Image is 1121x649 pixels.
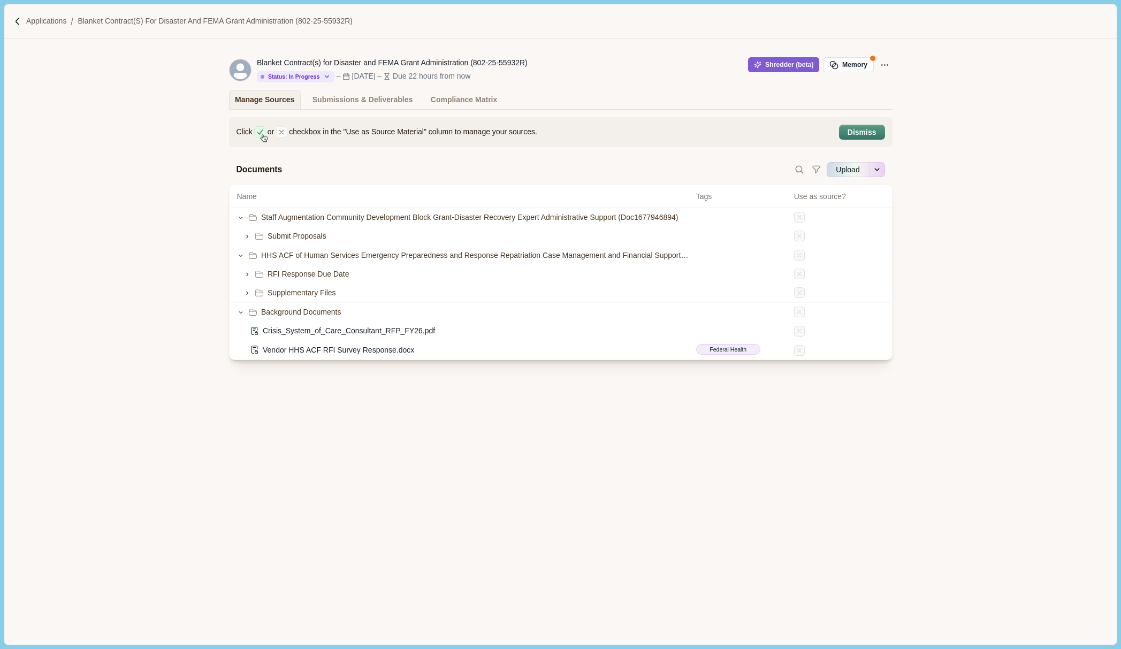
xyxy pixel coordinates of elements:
button: Federal Health [696,344,760,355]
a: Submissions & Deliverables [306,90,419,109]
span: Staff Augmentation Community Development Block Grant-Disaster Recovery Expert Administrative Supp... [261,212,678,223]
div: – [377,71,382,82]
span: Crisis_System_of_Care_Consultant_RFP_FY26.pdf [263,325,435,337]
span: Submit Proposals [268,231,326,242]
button: Dismiss [840,126,884,139]
a: Manage Sources [229,90,301,109]
a: Applications [26,16,67,27]
img: Forward slash icon [66,17,78,26]
a: Blanket Contract(s) for Disaster and FEMA Grant Administration (802-25-55932R) [78,16,353,27]
span: Federal Health [710,346,746,354]
img: Forward slash icon [13,17,22,26]
button: Application Actions [878,57,893,72]
div: – [337,71,341,82]
span: RFI Response Due Date [268,269,349,280]
svg: avatar [230,59,251,81]
span: HHS ACF of Human Services Emergency Preparedness and Response Repatriation Case Management and Fi... [261,250,689,261]
div: Submissions & Deliverables [312,90,413,109]
div: or checkbox in the "Use as Source Material" column to manage your sources. [237,126,832,138]
span: Tags [696,191,787,202]
span: Background Documents [261,307,341,318]
button: Status: In Progress [257,71,334,82]
span: Name [237,191,257,202]
button: Shredder (beta) [748,57,819,72]
span: Documents [237,163,283,177]
div: Compliance Matrix [431,90,497,109]
a: Compliance Matrix [424,90,503,109]
span: Use as source? [794,191,846,202]
div: Status: In Progress [261,73,319,80]
span: Supplementary Files [268,287,336,299]
span: Vendor HHS ACF RFI Survey Response.docx [263,345,414,356]
div: [DATE] [352,71,376,82]
span: Click [237,126,253,138]
div: Blanket Contract(s) for Disaster and FEMA Grant Administration (802-25-55932R) [257,57,528,68]
button: Upload [827,161,870,178]
button: Memory [823,57,873,72]
div: Due 22 hours from now [393,71,471,82]
button: See more options [870,161,885,178]
div: Manage Sources [235,90,294,109]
